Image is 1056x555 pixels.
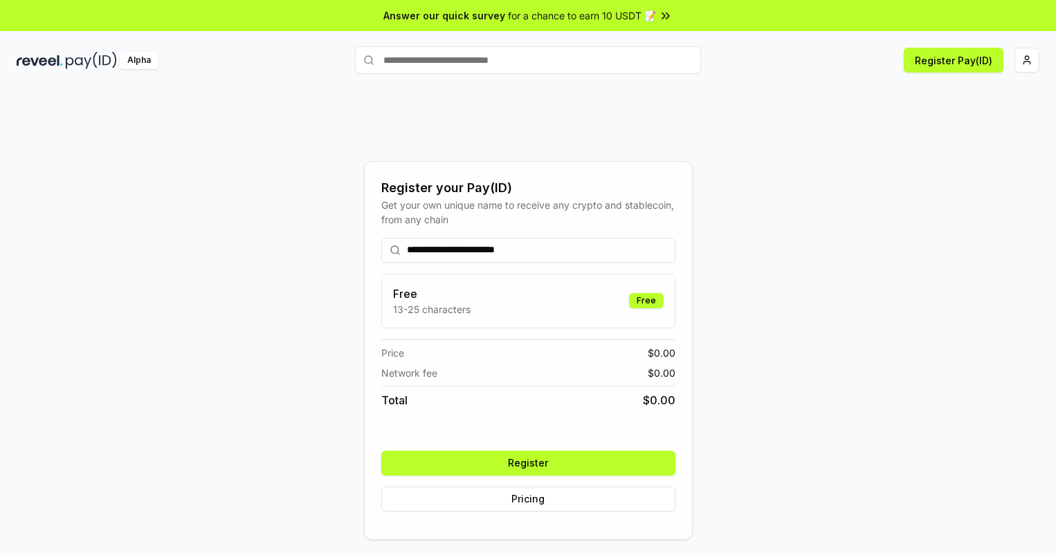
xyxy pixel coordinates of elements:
[381,198,675,227] div: Get your own unique name to receive any crypto and stablecoin, from any chain
[629,293,664,308] div: Free
[120,52,158,69] div: Alpha
[904,48,1003,73] button: Register Pay(ID)
[383,8,505,23] span: Answer our quick survey
[648,346,675,360] span: $ 0.00
[381,178,675,198] div: Register your Pay(ID)
[17,52,63,69] img: reveel_dark
[66,52,117,69] img: pay_id
[648,366,675,380] span: $ 0.00
[381,487,675,511] button: Pricing
[393,302,471,317] p: 13-25 characters
[381,366,437,380] span: Network fee
[508,8,656,23] span: for a chance to earn 10 USDT 📝
[381,451,675,476] button: Register
[393,285,471,302] h3: Free
[643,392,675,408] span: $ 0.00
[381,392,408,408] span: Total
[381,346,404,360] span: Price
